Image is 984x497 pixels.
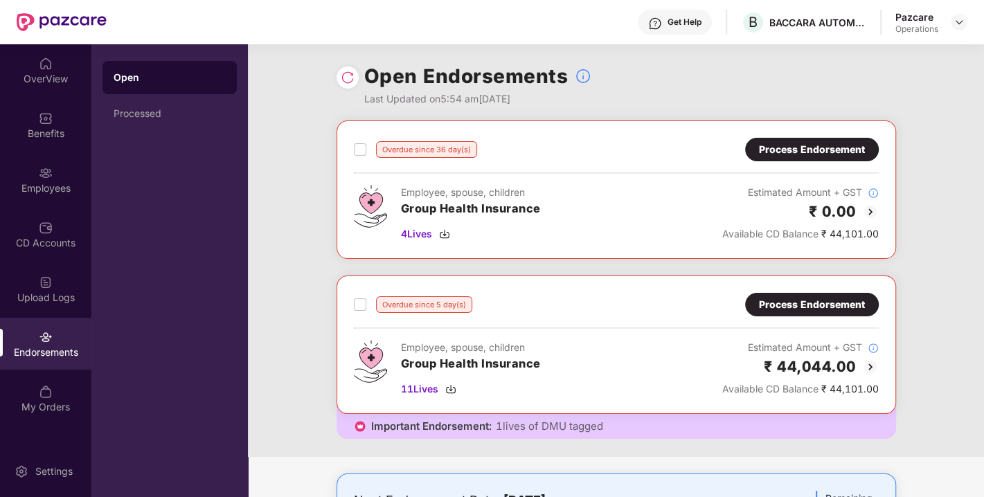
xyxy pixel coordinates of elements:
[722,340,879,355] div: Estimated Amount + GST
[341,71,355,84] img: svg+xml;base64,PHN2ZyBpZD0iUmVsb2FkLTMyeDMyIiB4bWxucz0iaHR0cDovL3d3dy53My5vcmcvMjAwMC9zdmciIHdpZH...
[371,419,492,433] span: Important Endorsement:
[17,13,107,31] img: New Pazcare Logo
[895,10,938,24] div: Pazcare
[575,68,591,84] img: svg+xml;base64,PHN2ZyBpZD0iSW5mb18tXzMyeDMyIiBkYXRhLW5hbWU9IkluZm8gLSAzMngzMiIgeG1sbnM9Imh0dHA6Ly...
[401,340,541,355] div: Employee, spouse, children
[668,17,701,28] div: Get Help
[749,14,758,30] span: B
[353,419,367,433] img: icon
[39,111,53,125] img: svg+xml;base64,PHN2ZyBpZD0iQmVuZWZpdHMiIHhtbG5zPSJodHRwOi8vd3d3LnczLm9yZy8yMDAwL3N2ZyIgd2lkdGg9Ij...
[496,419,603,433] span: 1 lives of DMU tagged
[722,226,879,242] div: ₹ 44,101.00
[114,71,226,84] div: Open
[648,17,662,30] img: svg+xml;base64,PHN2ZyBpZD0iSGVscC0zMngzMiIgeG1sbnM9Imh0dHA6Ly93d3cudzMub3JnLzIwMDAvc3ZnIiB3aWR0aD...
[376,296,472,313] div: Overdue since 5 day(s)
[39,221,53,235] img: svg+xml;base64,PHN2ZyBpZD0iQ0RfQWNjb3VudHMiIGRhdGEtbmFtZT0iQ0QgQWNjb3VudHMiIHhtbG5zPSJodHRwOi8vd3...
[401,226,432,242] span: 4 Lives
[39,166,53,180] img: svg+xml;base64,PHN2ZyBpZD0iRW1wbG95ZWVzIiB4bWxucz0iaHR0cDovL3d3dy53My5vcmcvMjAwMC9zdmciIHdpZHRoPS...
[439,228,450,240] img: svg+xml;base64,PHN2ZyBpZD0iRG93bmxvYWQtMzJ4MzIiIHhtbG5zPSJodHRwOi8vd3d3LnczLm9yZy8yMDAwL3N2ZyIgd2...
[862,204,879,220] img: svg+xml;base64,PHN2ZyBpZD0iQmFjay0yMHgyMCIgeG1sbnM9Imh0dHA6Ly93d3cudzMub3JnLzIwMDAvc3ZnIiB3aWR0aD...
[114,108,226,119] div: Processed
[769,16,866,29] div: BACCARA AUTOMATION AND CONTROL INDIA PRIVATE LIMITED
[862,359,879,375] img: svg+xml;base64,PHN2ZyBpZD0iQmFjay0yMHgyMCIgeG1sbnM9Imh0dHA6Ly93d3cudzMub3JnLzIwMDAvc3ZnIiB3aWR0aD...
[31,464,77,478] div: Settings
[722,228,818,240] span: Available CD Balance
[868,343,879,354] img: svg+xml;base64,PHN2ZyBpZD0iSW5mb18tXzMyeDMyIiBkYXRhLW5hbWU9IkluZm8gLSAzMngzMiIgeG1sbnM9Imh0dHA6Ly...
[364,91,592,107] div: Last Updated on 5:54 am[DATE]
[15,464,28,478] img: svg+xml;base64,PHN2ZyBpZD0iU2V0dGluZy0yMHgyMCIgeG1sbnM9Imh0dHA6Ly93d3cudzMub3JnLzIwMDAvc3ZnIiB3aW...
[401,200,541,218] h3: Group Health Insurance
[759,142,865,157] div: Process Endorsement
[722,185,879,200] div: Estimated Amount + GST
[39,385,53,399] img: svg+xml;base64,PHN2ZyBpZD0iTXlfT3JkZXJzIiBkYXRhLW5hbWU9Ik15IE9yZGVycyIgeG1sbnM9Imh0dHA6Ly93d3cudz...
[445,383,456,395] img: svg+xml;base64,PHN2ZyBpZD0iRG93bmxvYWQtMzJ4MzIiIHhtbG5zPSJodHRwOi8vd3d3LnczLm9yZy8yMDAwL3N2ZyIgd2...
[401,355,541,373] h3: Group Health Insurance
[401,185,541,200] div: Employee, spouse, children
[364,61,569,91] h1: Open Endorsements
[868,188,879,199] img: svg+xml;base64,PHN2ZyBpZD0iSW5mb18tXzMyeDMyIiBkYXRhLW5hbWU9IkluZm8gLSAzMngzMiIgeG1sbnM9Imh0dHA6Ly...
[722,381,879,397] div: ₹ 44,101.00
[401,381,438,397] span: 11 Lives
[376,141,477,158] div: Overdue since 36 day(s)
[39,57,53,71] img: svg+xml;base64,PHN2ZyBpZD0iSG9tZSIgeG1sbnM9Imh0dHA6Ly93d3cudzMub3JnLzIwMDAvc3ZnIiB3aWR0aD0iMjAiIG...
[895,24,938,35] div: Operations
[39,330,53,344] img: svg+xml;base64,PHN2ZyBpZD0iRW5kb3JzZW1lbnRzIiB4bWxucz0iaHR0cDovL3d3dy53My5vcmcvMjAwMC9zdmciIHdpZH...
[722,383,818,395] span: Available CD Balance
[954,17,965,28] img: svg+xml;base64,PHN2ZyBpZD0iRHJvcGRvd24tMzJ4MzIiIHhtbG5zPSJodHRwOi8vd3d3LnczLm9yZy8yMDAwL3N2ZyIgd2...
[759,297,865,312] div: Process Endorsement
[809,200,857,223] h2: ₹ 0.00
[354,185,387,228] img: svg+xml;base64,PHN2ZyB4bWxucz0iaHR0cDovL3d3dy53My5vcmcvMjAwMC9zdmciIHdpZHRoPSI0Ny43MTQiIGhlaWdodD...
[764,355,857,378] h2: ₹ 44,044.00
[39,275,53,289] img: svg+xml;base64,PHN2ZyBpZD0iVXBsb2FkX0xvZ3MiIGRhdGEtbmFtZT0iVXBsb2FkIExvZ3MiIHhtbG5zPSJodHRwOi8vd3...
[354,340,387,383] img: svg+xml;base64,PHN2ZyB4bWxucz0iaHR0cDovL3d3dy53My5vcmcvMjAwMC9zdmciIHdpZHRoPSI0Ny43MTQiIGhlaWdodD...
